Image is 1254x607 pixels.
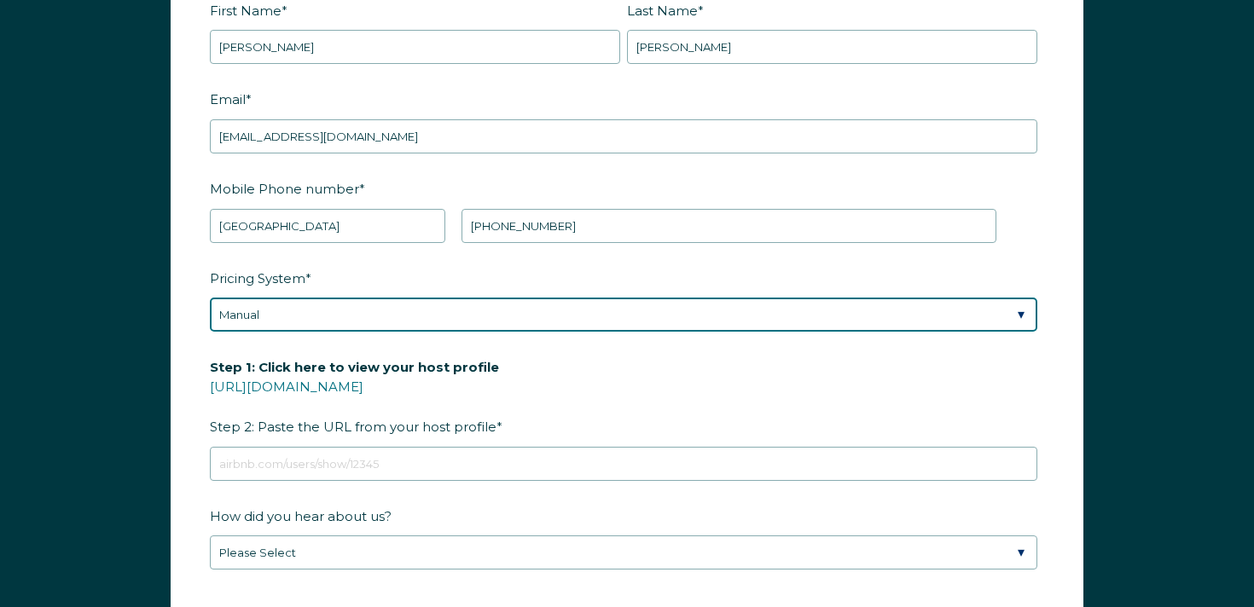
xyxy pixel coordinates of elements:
[210,354,499,440] span: Step 2: Paste the URL from your host profile
[210,379,363,395] a: [URL][DOMAIN_NAME]
[210,176,359,202] span: Mobile Phone number
[210,503,392,529] span: How did you hear about us?
[210,86,246,113] span: Email
[210,447,1037,481] input: airbnb.com/users/show/12345
[210,265,305,292] span: Pricing System
[210,354,499,380] span: Step 1: Click here to view your host profile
